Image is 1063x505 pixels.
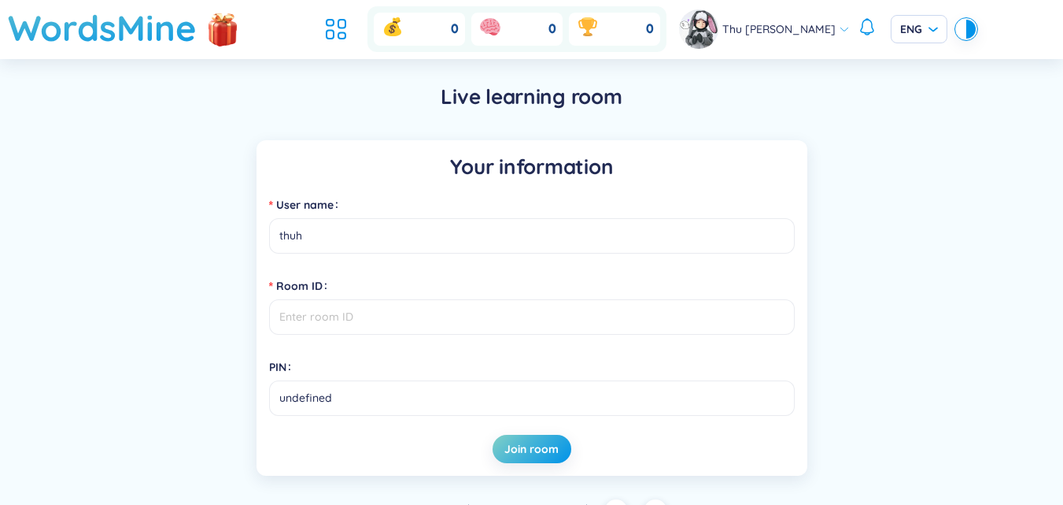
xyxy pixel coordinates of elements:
input: Room ID [269,299,795,335]
span: Join room [504,441,559,457]
h5: Live learning room [441,83,622,111]
span: 0 [451,20,459,38]
h5: Your information [269,153,795,181]
span: 0 [646,20,654,38]
img: flashSalesIcon.a7f4f837.png [207,5,238,52]
label: Room ID [269,273,334,299]
img: avatar [679,9,718,49]
input: PIN [269,381,795,416]
button: Join room [493,435,571,463]
input: User name [269,218,795,254]
label: User name [269,192,345,217]
span: ENG [900,21,938,37]
a: avatar [679,9,722,49]
label: PIN [269,355,297,380]
span: Thu [PERSON_NAME] [722,20,836,38]
span: 0 [548,20,556,38]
